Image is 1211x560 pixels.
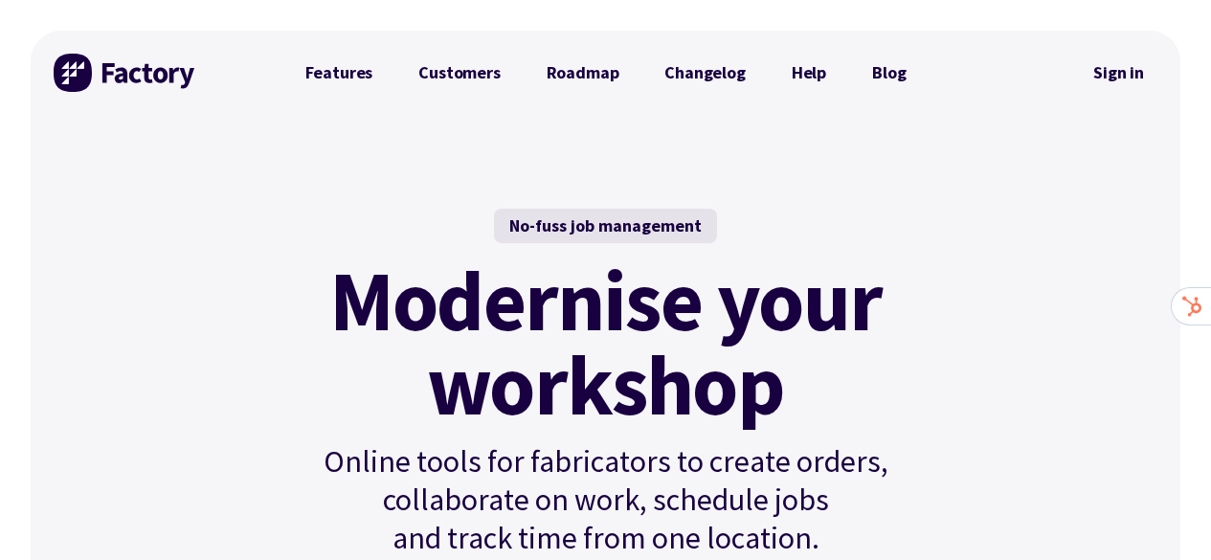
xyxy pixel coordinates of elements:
img: Factory [54,54,197,92]
a: Roadmap [524,54,642,92]
mark: Modernise your workshop [329,258,882,427]
a: Features [282,54,396,92]
a: Help [769,54,849,92]
a: Sign in [1080,51,1157,95]
p: Online tools for fabricators to create orders, collaborate on work, schedule jobs and track time ... [282,442,930,557]
div: No-fuss job management [494,209,717,243]
a: Customers [395,54,523,92]
a: Blog [849,54,929,92]
nav: Secondary Navigation [1080,51,1157,95]
nav: Primary Navigation [282,54,930,92]
a: Changelog [641,54,768,92]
